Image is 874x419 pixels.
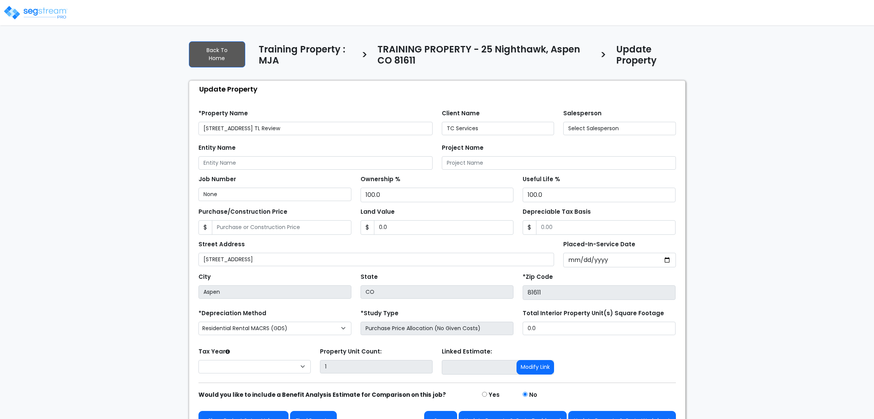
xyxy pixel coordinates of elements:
[198,253,554,266] input: Street Address
[193,81,685,97] div: Update Property
[361,188,513,202] input: Ownership
[489,391,500,399] label: Yes
[259,44,356,68] h4: Training Property : MJA
[523,188,676,202] input: Depreciation
[361,273,378,282] label: State
[253,44,356,71] a: Training Property : MJA
[517,360,554,375] button: Modify Link
[523,309,664,318] label: Total Interior Property Unit(s) Square Footage
[198,144,236,152] label: Entity Name
[198,240,245,249] label: Street Address
[616,44,685,68] h4: Update Property
[198,347,230,356] label: Tax Year
[563,109,602,118] label: Salesperson
[361,309,398,318] label: *Study Type
[198,122,433,135] input: Property Name
[600,49,607,64] h3: >
[377,44,594,68] h4: TRAINING PROPERTY - 25 Nighthawk, Aspen CO 81611
[361,208,395,216] label: Land Value
[529,391,537,399] label: No
[198,220,212,235] span: $
[3,5,68,20] img: logo_pro_r.png
[442,156,676,170] input: Project Name
[523,322,676,335] input: total square foot
[198,109,248,118] label: *Property Name
[361,220,374,235] span: $
[198,309,266,318] label: *Depreciation Method
[442,347,492,356] label: Linked Estimate:
[442,109,480,118] label: Client Name
[610,44,685,71] a: Update Property
[523,175,560,184] label: Useful Life %
[442,122,554,135] input: Client Name
[523,285,676,300] input: Zip Code
[189,41,245,67] a: Back To Home
[372,44,594,71] a: TRAINING PROPERTY - 25 Nighthawk, Aspen CO 81611
[212,220,351,235] input: Purchase or Construction Price
[523,220,536,235] span: $
[320,347,382,356] label: Property Unit Count:
[361,49,368,64] h3: >
[563,240,635,249] label: Placed-In-Service Date
[523,208,591,216] label: Depreciable Tax Basis
[198,175,236,184] label: Job Number
[198,208,287,216] label: Purchase/Construction Price
[523,273,553,282] label: *Zip Code
[361,175,400,184] label: Ownership %
[374,220,513,235] input: Land Value
[198,273,211,282] label: City
[320,360,433,373] input: Building Count
[198,391,446,399] strong: Would you like to include a Benefit Analysis Estimate for Comparison on this job?
[442,144,484,152] label: Project Name
[536,220,676,235] input: 0.00
[198,156,433,170] input: Entity Name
